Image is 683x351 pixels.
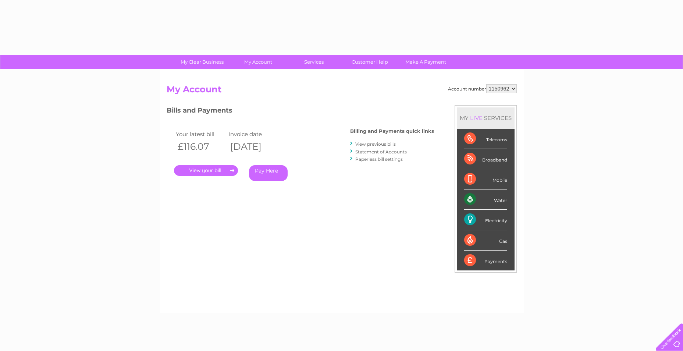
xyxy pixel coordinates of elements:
[284,55,344,69] a: Services
[355,141,396,147] a: View previous bills
[174,165,238,176] a: .
[469,114,484,121] div: LIVE
[355,156,403,162] a: Paperless bill settings
[167,84,517,98] h2: My Account
[174,139,227,154] th: £116.07
[249,165,288,181] a: Pay Here
[395,55,456,69] a: Make A Payment
[172,55,232,69] a: My Clear Business
[228,55,288,69] a: My Account
[227,139,280,154] th: [DATE]
[464,251,507,270] div: Payments
[464,149,507,169] div: Broadband
[174,129,227,139] td: Your latest bill
[464,189,507,210] div: Water
[464,210,507,230] div: Electricity
[448,84,517,93] div: Account number
[464,129,507,149] div: Telecoms
[355,149,407,155] a: Statement of Accounts
[167,105,434,118] h3: Bills and Payments
[227,129,280,139] td: Invoice date
[464,169,507,189] div: Mobile
[457,107,515,128] div: MY SERVICES
[339,55,400,69] a: Customer Help
[464,230,507,251] div: Gas
[350,128,434,134] h4: Billing and Payments quick links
